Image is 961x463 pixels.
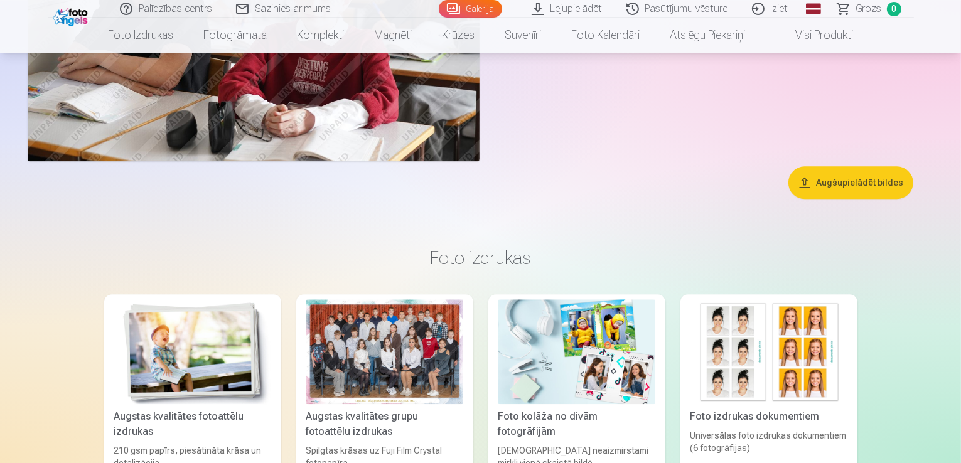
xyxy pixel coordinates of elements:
[887,2,901,16] span: 0
[188,18,282,53] a: Fotogrāmata
[498,299,655,404] img: Foto kolāža no divām fotogrāfijām
[690,299,847,404] img: Foto izdrukas dokumentiem
[493,409,660,439] div: Foto kolāža no divām fotogrāfijām
[685,409,852,424] div: Foto izdrukas dokumentiem
[282,18,359,53] a: Komplekti
[93,18,188,53] a: Foto izdrukas
[556,18,655,53] a: Foto kalendāri
[114,299,271,404] img: Augstas kvalitātes fotoattēlu izdrukas
[760,18,868,53] a: Visi produkti
[490,18,556,53] a: Suvenīri
[109,409,276,439] div: Augstas kvalitātes fotoattēlu izdrukas
[856,1,882,16] span: Grozs
[114,247,847,269] h3: Foto izdrukas
[301,409,468,439] div: Augstas kvalitātes grupu fotoattēlu izdrukas
[655,18,760,53] a: Atslēgu piekariņi
[359,18,427,53] a: Magnēti
[427,18,490,53] a: Krūzes
[788,166,913,199] button: Augšupielādēt bildes
[53,5,91,26] img: /fa1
